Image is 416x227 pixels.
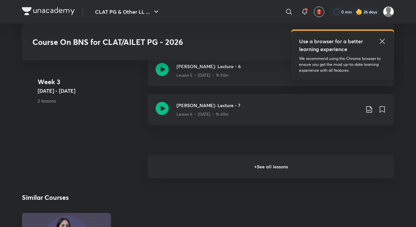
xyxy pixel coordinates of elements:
img: Company Logo [22,7,75,15]
h6: + See all lessons [148,155,394,178]
p: 2 lessons [38,97,142,104]
a: [PERSON_NAME]: Lecture - 6Lesson 5 • [DATE] • 1h 50m [148,55,394,94]
p: We recommend using the Chrome browser to ensure you get the most up-to-date learning experience w... [299,56,386,73]
a: [PERSON_NAME]: Lecture - 7Lesson 6 • [DATE] • 1h 40m [148,94,394,133]
button: CLAT PG & Other LL ... [91,5,164,18]
p: Lesson 6 • [DATE] • 1h 40m [177,111,229,117]
h4: Week 3 [38,77,142,87]
img: streak [356,9,362,15]
a: Company Logo [22,7,75,17]
img: Adithyan [383,6,394,17]
h3: Course On BNS for CLAT/AILET PG - 2026 [32,37,289,47]
img: avatar [316,9,322,15]
h2: Similar Courses [22,193,69,202]
h3: [PERSON_NAME]: Lecture - 7 [177,102,360,109]
p: Lesson 5 • [DATE] • 1h 50m [177,72,229,78]
button: avatar [314,7,324,17]
h3: [PERSON_NAME]: Lecture - 6 [177,63,360,70]
h5: [DATE] - [DATE] [38,87,142,95]
h5: Use a browser for a better learning experience [299,37,364,53]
